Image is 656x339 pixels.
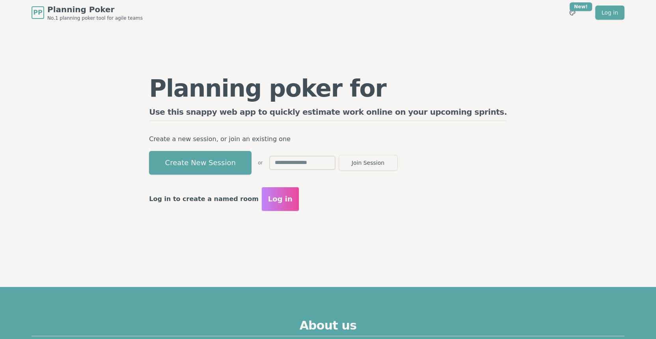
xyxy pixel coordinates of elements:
[32,4,143,21] a: PPPlanning PokerNo.1 planning poker tool for agile teams
[47,4,143,15] span: Planning Poker
[47,15,143,21] span: No.1 planning poker tool for agile teams
[33,8,42,17] span: PP
[149,134,507,145] p: Create a new session, or join an existing one
[258,160,263,166] span: or
[268,194,293,205] span: Log in
[149,194,259,205] p: Log in to create a named room
[565,6,580,20] button: New!
[262,187,299,211] button: Log in
[149,151,252,175] button: Create New Session
[149,76,507,100] h1: Planning poker for
[595,6,624,20] a: Log in
[149,106,507,121] h2: Use this snappy web app to quickly estimate work online on your upcoming sprints.
[32,319,624,336] h2: About us
[339,155,398,171] button: Join Session
[570,2,592,11] div: New!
